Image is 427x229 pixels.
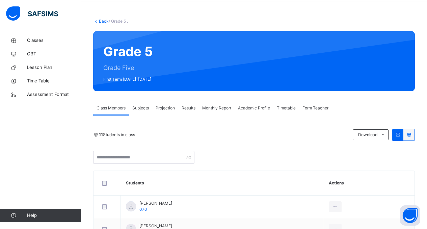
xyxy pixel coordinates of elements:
[139,223,172,229] span: [PERSON_NAME]
[400,205,420,226] button: Open asap
[27,78,81,84] span: Time Table
[182,105,195,111] span: Results
[238,105,270,111] span: Academic Profile
[202,105,231,111] span: Monthly Report
[27,64,81,71] span: Lesson Plan
[302,105,328,111] span: Form Teacher
[99,132,135,138] span: Students in class
[139,200,172,206] span: [PERSON_NAME]
[121,171,324,196] th: Students
[97,105,126,111] span: Class Members
[99,132,103,137] b: 11
[27,37,81,44] span: Classes
[358,132,377,138] span: Download
[6,6,58,21] img: safsims
[27,212,81,219] span: Help
[99,19,109,24] a: Back
[109,19,128,24] span: / Grade 5 .
[324,171,415,196] th: Actions
[132,105,149,111] span: Subjects
[156,105,175,111] span: Projection
[139,207,147,212] span: 070
[27,51,81,57] span: CBT
[27,91,81,98] span: Assessment Format
[277,105,296,111] span: Timetable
